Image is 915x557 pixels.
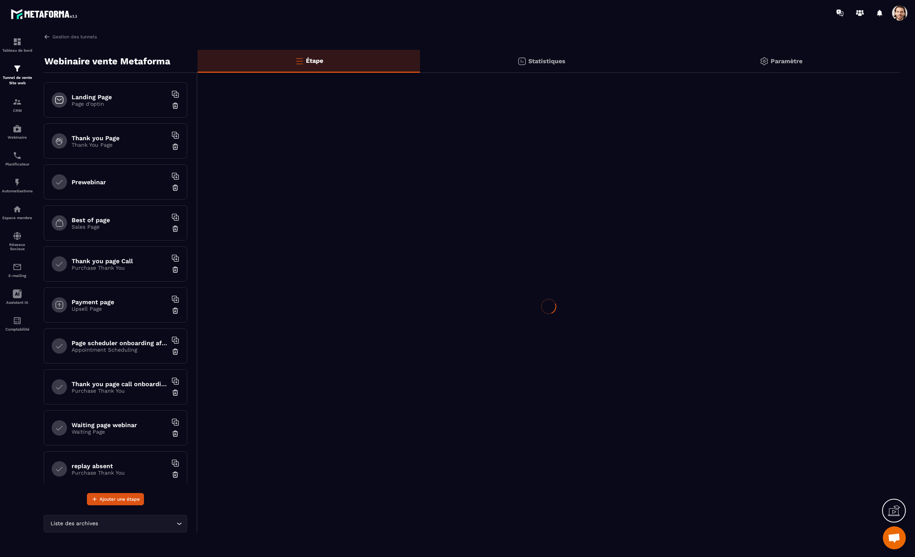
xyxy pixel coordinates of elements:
[528,57,565,65] p: Statistiques
[2,216,33,220] p: Espace membre
[72,429,167,435] p: Waiting Page
[2,257,33,283] a: emailemailE-mailing
[72,306,167,312] p: Upsell Page
[44,33,51,40] img: arrow
[13,262,22,272] img: email
[2,199,33,226] a: automationsautomationsEspace membre
[13,178,22,187] img: automations
[72,93,167,101] h6: Landing Page
[172,225,179,233] img: trash
[13,124,22,133] img: automations
[2,242,33,251] p: Réseaux Sociaux
[2,300,33,305] p: Assistant IA
[72,298,167,306] h6: Payment page
[72,388,167,394] p: Purchase Thank You
[13,151,22,160] img: scheduler
[100,495,140,503] span: Ajouter une étape
[72,179,167,186] h6: Prewebinar
[760,57,769,66] img: setting-gr.5f69749f.svg
[44,515,187,532] div: Search for option
[172,348,179,355] img: trash
[172,430,179,437] img: trash
[2,31,33,58] a: formationformationTableau de bord
[49,519,100,528] span: Liste des archives
[2,75,33,86] p: Tunnel de vente Site web
[172,471,179,478] img: trash
[2,226,33,257] a: social-networksocial-networkRéseaux Sociaux
[72,142,167,148] p: Thank You Page
[87,493,144,505] button: Ajouter une étape
[72,265,167,271] p: Purchase Thank You
[172,389,179,396] img: trash
[2,118,33,145] a: automationsautomationsWebinaire
[2,162,33,166] p: Planificateur
[2,48,33,52] p: Tableau de bord
[172,102,179,110] img: trash
[172,307,179,315] img: trash
[13,64,22,73] img: formation
[13,37,22,46] img: formation
[295,56,304,66] img: bars-o.4a397970.svg
[2,108,33,113] p: CRM
[72,257,167,265] h6: Thank you page Call
[72,347,167,353] p: Appointment Scheduling
[72,224,167,230] p: Sales Page
[2,92,33,118] a: formationformationCRM
[72,380,167,388] h6: Thank you page call onboarding
[883,526,906,549] div: Open chat
[72,101,167,107] p: Page d'optin
[2,58,33,92] a: formationformationTunnel de vente Site web
[72,339,167,347] h6: Page scheduler onboarding after payment
[13,205,22,214] img: automations
[13,231,22,241] img: social-network
[2,145,33,172] a: schedulerschedulerPlanificateur
[771,57,802,65] p: Paramètre
[2,283,33,310] a: Assistant IA
[306,57,323,64] p: Étape
[517,57,526,66] img: stats.20deebd0.svg
[72,470,167,476] p: Purchase Thank You
[2,189,33,193] p: Automatisations
[72,462,167,470] h6: replay absent
[172,143,179,151] img: trash
[100,519,175,528] input: Search for option
[172,266,179,274] img: trash
[2,274,33,278] p: E-mailing
[13,97,22,106] img: formation
[44,54,170,69] p: Webinaire vente Metaforma
[172,184,179,192] img: trash
[72,216,167,224] h6: Best of page
[72,421,167,429] h6: Waiting page webinar
[2,135,33,139] p: Webinaire
[2,327,33,331] p: Comptabilité
[2,310,33,337] a: accountantaccountantComptabilité
[11,7,80,21] img: logo
[72,134,167,142] h6: Thank you Page
[44,33,97,40] a: Gestion des tunnels
[2,172,33,199] a: automationsautomationsAutomatisations
[13,316,22,325] img: accountant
